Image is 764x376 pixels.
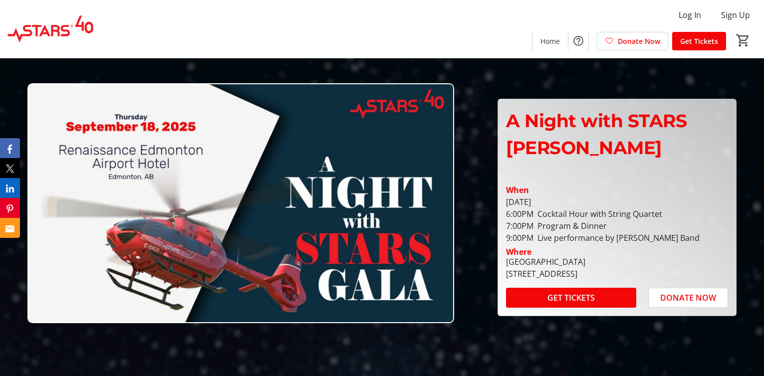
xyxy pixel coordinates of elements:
a: Home [532,32,568,50]
div: [STREET_ADDRESS] [506,268,585,280]
div: [DATE] 6:00PM Cocktail Hour with String Quartet 7:00PM Program & Dinner 9:00PM Live performance b... [506,196,728,244]
button: Sign Up [713,7,758,23]
span: Home [540,36,560,46]
span: Log In [679,9,701,21]
button: DONATE NOW [648,288,728,308]
div: When [506,184,529,196]
img: STARS's Logo [6,4,95,54]
span: Get Tickets [680,36,718,46]
span: GET TICKETS [547,292,595,304]
div: Where [506,248,531,256]
div: [GEOGRAPHIC_DATA] [506,256,585,268]
button: Log In [671,7,709,23]
span: DONATE NOW [660,292,716,304]
span: Sign Up [721,9,750,21]
a: Get Tickets [672,32,726,50]
span: Donate Now [618,36,660,46]
button: Help [568,31,588,51]
a: Donate Now [597,32,668,50]
img: Campaign CTA Media Photo [27,83,454,323]
span: A Night with STARS [PERSON_NAME] [506,110,687,159]
button: Cart [734,31,752,49]
button: GET TICKETS [506,288,636,308]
